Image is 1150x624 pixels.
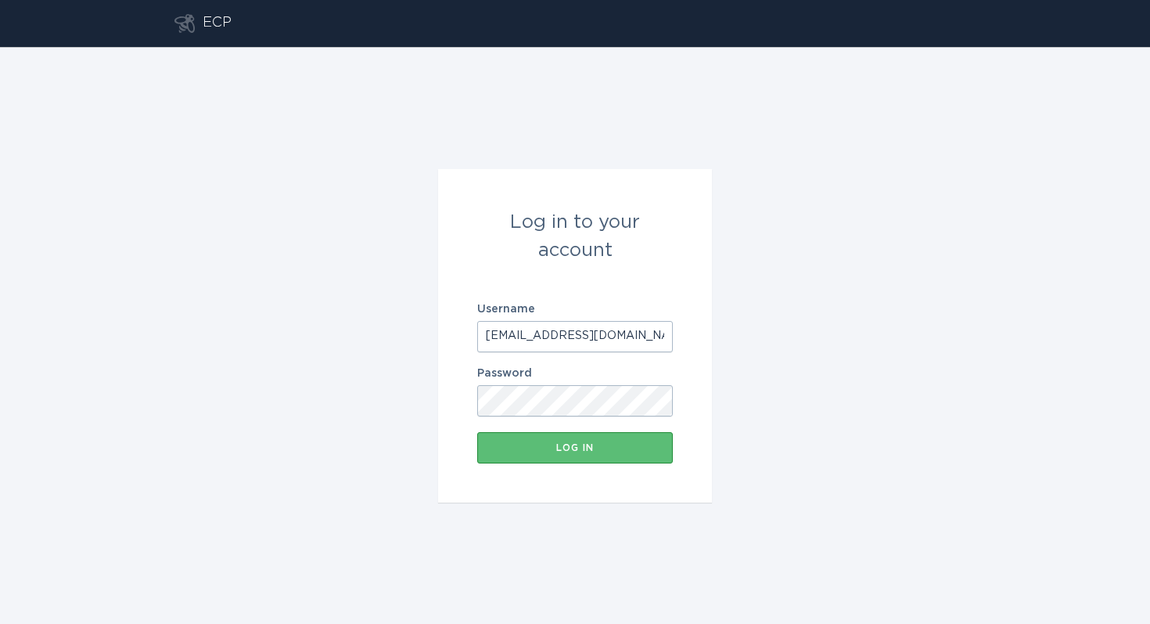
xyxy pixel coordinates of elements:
[203,14,232,33] div: ECP
[477,208,673,265] div: Log in to your account
[485,443,665,453] div: Log in
[174,14,195,33] button: Go to dashboard
[477,304,673,315] label: Username
[477,368,673,379] label: Password
[477,432,673,463] button: Log in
